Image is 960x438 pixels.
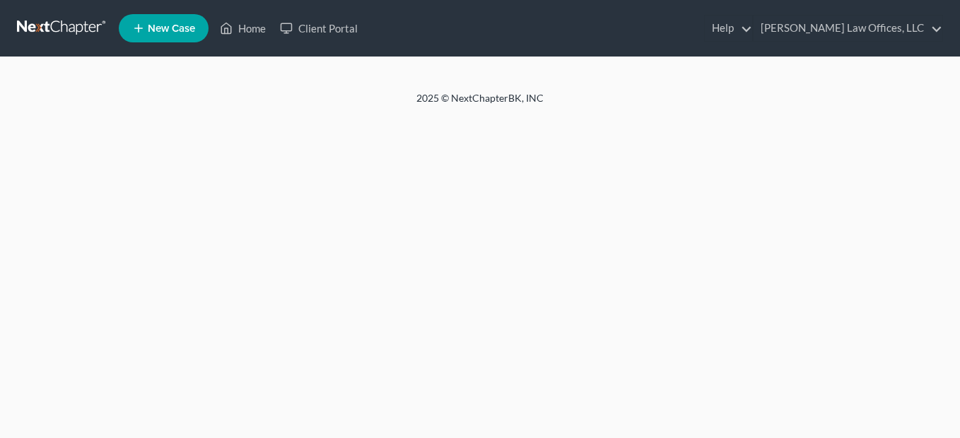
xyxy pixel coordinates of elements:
a: [PERSON_NAME] Law Offices, LLC [754,16,942,41]
a: Client Portal [273,16,365,41]
div: 2025 © NextChapterBK, INC [77,91,883,117]
a: Help [705,16,752,41]
a: Home [213,16,273,41]
new-legal-case-button: New Case [119,14,209,42]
